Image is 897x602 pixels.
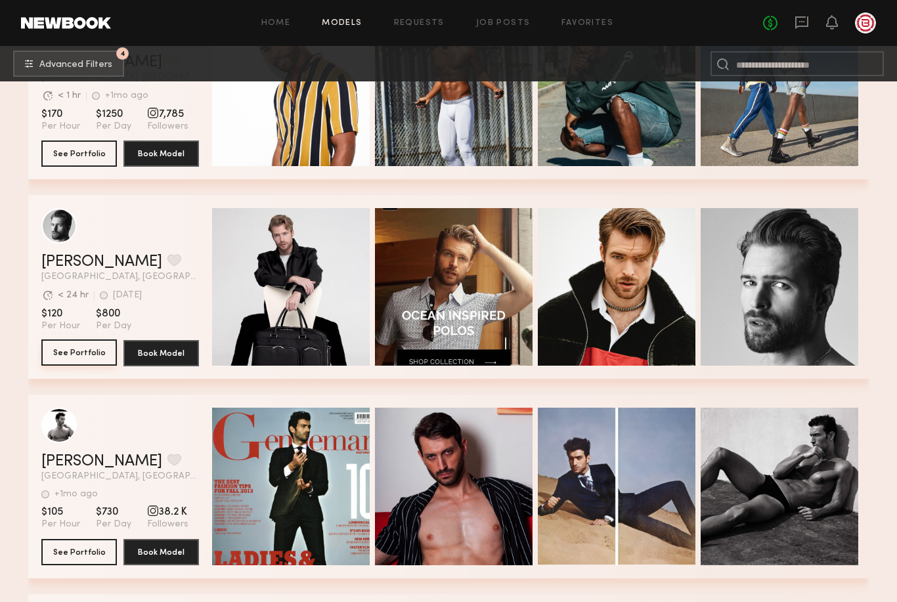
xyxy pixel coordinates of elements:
span: $105 [41,505,80,519]
a: Favorites [561,19,613,28]
span: Per Hour [41,121,80,133]
span: $730 [96,505,131,519]
a: See Portfolio [41,340,117,366]
button: 4Advanced Filters [13,51,124,77]
div: +1mo ago [105,91,148,100]
a: Requests [394,19,445,28]
span: [GEOGRAPHIC_DATA], [GEOGRAPHIC_DATA] [41,472,199,481]
span: Per Day [96,121,131,133]
button: Book Model [123,140,199,167]
span: $120 [41,307,80,320]
span: $800 [96,307,131,320]
a: Models [322,19,362,28]
a: Job Posts [476,19,531,28]
button: See Portfolio [41,539,117,565]
span: Advanced Filters [39,60,112,70]
div: < 24 hr [58,291,89,300]
button: Book Model [123,340,199,366]
span: Per Hour [41,320,80,332]
span: $170 [41,108,80,121]
span: Per Hour [41,519,80,530]
div: < 1 hr [58,91,81,100]
div: [DATE] [113,291,142,300]
button: Book Model [123,539,199,565]
a: Home [261,19,291,28]
span: Followers [147,121,188,133]
span: 7,785 [147,108,188,121]
span: 4 [120,51,125,56]
span: 38.2 K [147,505,188,519]
span: Followers [147,519,188,530]
span: Per Day [96,320,131,332]
a: [PERSON_NAME] [41,254,162,270]
span: Per Day [96,519,131,530]
div: +1mo ago [55,490,98,499]
a: [PERSON_NAME] [41,454,162,469]
span: [GEOGRAPHIC_DATA], [GEOGRAPHIC_DATA] [41,272,199,282]
span: $1250 [96,108,131,121]
button: See Portfolio [41,140,117,167]
button: See Portfolio [41,339,117,366]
